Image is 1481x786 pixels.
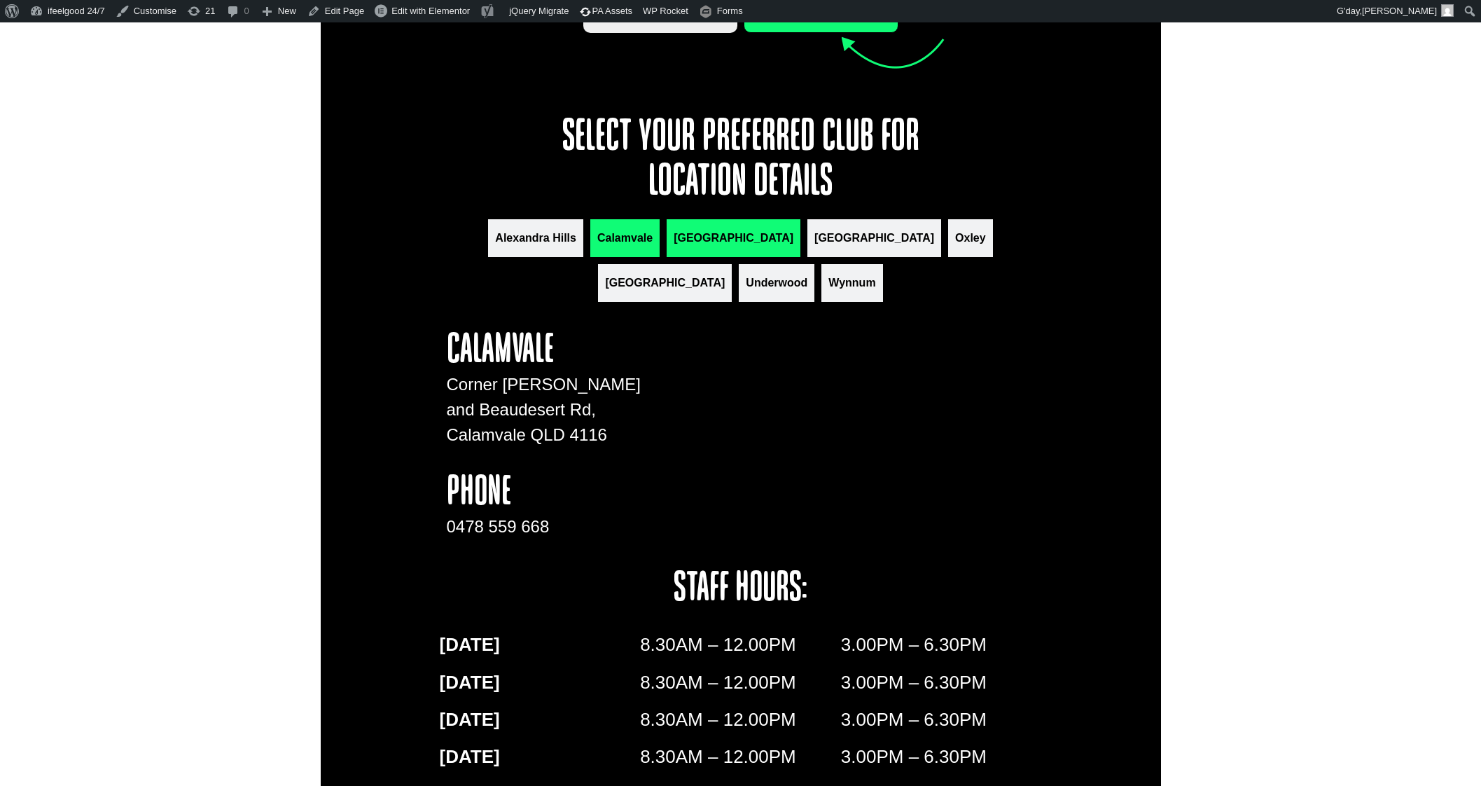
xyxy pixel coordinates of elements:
span: [PERSON_NAME] [1362,6,1437,16]
span: [GEOGRAPHIC_DATA] [605,275,725,291]
iframe: Corner Compton and Beaudesert Rd, Calamvale QLD 4116 [696,330,1035,540]
span: Wynnum [828,275,875,291]
span: Edit with Elementor [391,6,470,16]
p: [DATE] [440,706,641,733]
div: 8.30AM – 12.00PM [640,706,841,743]
p: Corner [PERSON_NAME] and Beaudesert Rd, Calamvale QLD 4116 [447,372,668,448]
h4: Calamvale [447,330,668,372]
div: 8.30AM – 12.00PM [640,631,841,668]
h4: phone [447,472,668,514]
div: 8.30AM – 12.00PM [640,669,841,706]
p: [DATE] [440,743,641,771]
span: [GEOGRAPHIC_DATA] [674,230,793,247]
p: [DATE] [440,631,641,659]
div: 8.30AM – 12.00PM [640,743,841,780]
span: Calamvale [597,230,653,247]
div: 3.00PM – 6.30PM [841,631,1042,668]
span: Alexandra Hills [495,230,576,247]
span: [GEOGRAPHIC_DATA] [814,230,934,247]
div: 3.00PM – 6.30PM [841,706,1042,743]
p: [DATE] [440,669,641,696]
div: 3.00PM – 6.30PM [841,669,1042,706]
h3: Select your preferred club for location details [552,116,930,205]
div: 0478 559 668 [447,514,668,539]
span: Underwood [746,275,807,291]
h4: staff hours: [568,568,913,610]
span: Oxley [955,230,986,247]
div: 3.00PM – 6.30PM [841,743,1042,780]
